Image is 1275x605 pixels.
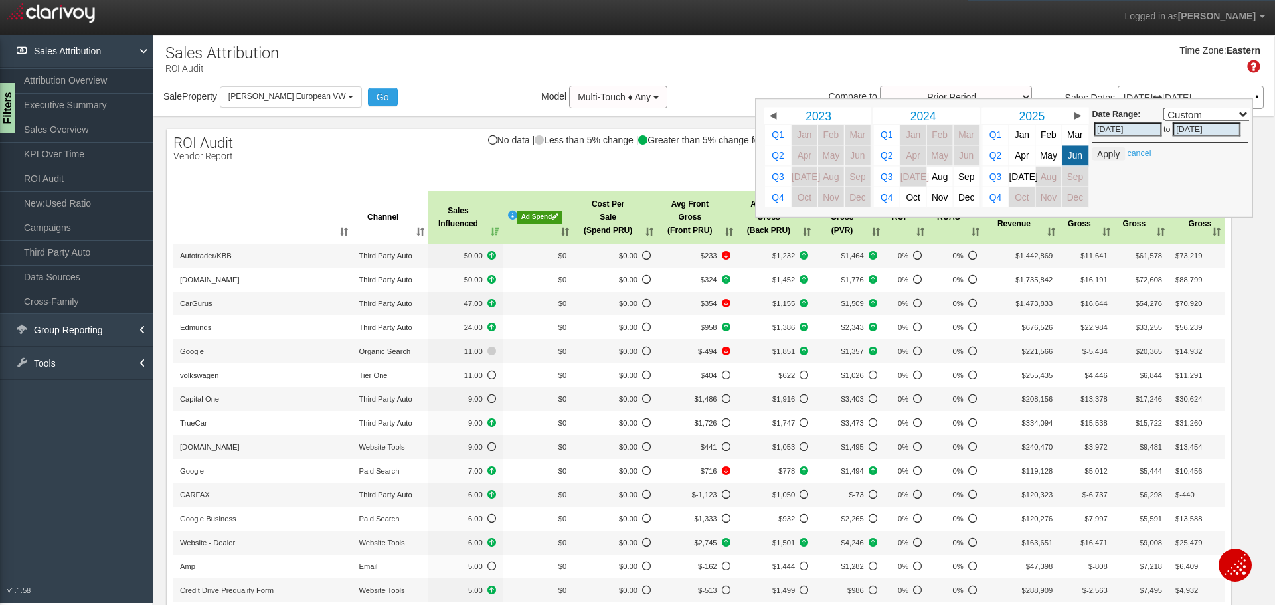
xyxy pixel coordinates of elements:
[359,323,412,331] span: Third Party Auto
[850,151,865,161] span: Jun
[797,130,811,140] span: Jan
[664,416,730,430] span: No Data to compare
[798,151,811,161] span: Apr
[1092,109,1141,118] b: Date Range:
[435,345,496,358] span: +0.00
[1136,300,1162,307] span: $54,276
[165,44,279,62] h1: Sales Attribution
[1140,443,1162,451] span: $9,481
[435,273,496,286] span: +32.00
[1080,276,1107,284] span: $16,191
[744,512,809,525] span: No Data to compare
[881,151,892,161] span: Q2
[881,171,892,181] span: Q3
[580,273,651,286] span: No Data to compare
[900,167,926,187] a: [DATE]
[1175,276,1202,284] span: $88,799
[874,187,900,207] a: Q4
[180,515,236,523] span: Google Business
[1140,371,1162,379] span: $6,844
[792,171,820,181] span: [DATE]
[558,419,566,427] span: $0
[1022,419,1053,427] span: $334,094
[1080,395,1107,403] span: $13,378
[927,125,953,145] a: Feb
[1009,125,1035,145] a: Jan
[935,416,976,430] span: No Data to compare%
[1009,187,1035,207] a: Oct
[1040,151,1057,161] span: May
[173,135,233,151] span: ROI Audit
[845,167,871,187] a: Sep
[821,440,877,454] span: No Data to compare
[818,167,844,187] a: Aug
[580,249,651,262] span: No Data to compare
[1062,145,1088,165] a: Jun
[664,321,730,334] span: +545
[935,321,976,334] span: No Data to compare%
[664,512,730,525] span: No Data to compare
[1084,371,1107,379] span: $4,446
[954,187,979,207] a: Dec
[180,300,212,307] span: CarGurus
[958,192,974,202] span: Dec
[435,249,496,262] span: +26.00
[580,440,651,454] span: No Data to compare
[958,130,974,140] span: Mar
[989,151,1001,161] span: Q2
[881,130,892,140] span: Q1
[744,416,809,430] span: No Data to compare
[1041,192,1057,202] span: Nov
[1074,111,1081,120] span: ▶
[906,192,920,202] span: Oct
[435,512,496,525] span: No Data to compare
[989,171,1001,181] span: Q3
[180,419,207,427] span: TrueCar
[1009,167,1035,187] a: [DATE]
[935,369,976,382] span: No Data to compare%
[664,249,730,262] span: -414
[435,369,496,382] span: No Data to compare
[664,345,730,358] span: -1075
[1022,323,1053,331] span: $676,526
[821,416,877,430] span: No Data to compare
[874,145,900,165] a: Q2
[744,273,809,286] span: +1192
[891,249,922,262] span: No Data to compare%
[1136,323,1162,331] span: $33,255
[664,369,730,382] span: No Data to compare
[818,145,844,165] a: May
[580,369,651,382] span: No Data to compare
[1036,145,1062,165] a: May
[983,187,1009,207] a: Q4
[1022,371,1053,379] span: $255,435
[983,125,1009,145] a: Q1
[818,187,844,207] a: Nov
[900,171,929,181] span: [DATE]
[935,392,976,406] span: No Data to compare%
[823,192,839,202] span: Nov
[1062,167,1088,187] a: Sep
[1175,44,1226,58] div: Time Zone:
[1015,300,1053,307] span: $1,473,833
[886,108,961,124] a: 2024
[167,135,1231,158] div: No data | Less than 5% change | Greater than 5% change for the better | Greater than 5% change fo...
[821,249,877,262] span: +660
[517,211,563,224] div: Ad Spend
[1136,419,1162,427] span: $15,722
[1062,125,1088,145] a: Mar
[1140,491,1162,499] span: $6,298
[823,130,839,140] span: Feb
[900,125,926,145] a: Jan
[891,321,922,334] span: No Data to compare%
[1178,11,1256,21] span: [PERSON_NAME]
[1036,167,1062,187] a: Aug
[849,171,865,181] span: Sep
[765,187,791,207] a: Q4
[821,273,877,286] span: +1272
[435,297,496,310] span: +29.00
[792,187,817,207] a: Oct
[359,491,412,499] span: Third Party Auto
[744,488,809,501] span: No Data to compare
[744,249,809,262] span: +1075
